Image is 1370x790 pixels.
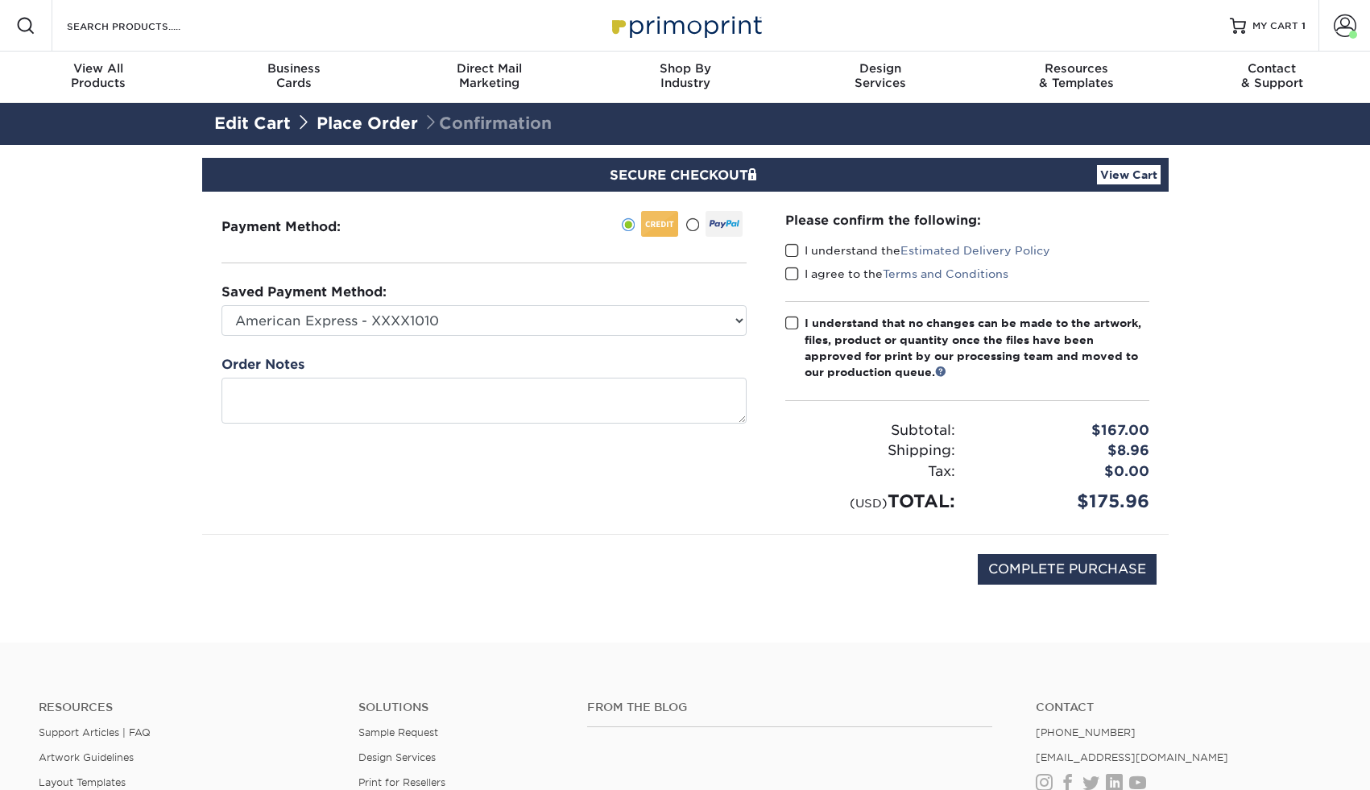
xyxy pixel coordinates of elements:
a: [EMAIL_ADDRESS][DOMAIN_NAME] [1036,751,1228,763]
span: Shop By [587,61,783,76]
div: Shipping: [773,440,967,461]
span: Resources [979,61,1174,76]
a: DesignServices [783,52,979,103]
label: I agree to the [785,266,1008,282]
div: Tax: [773,461,967,482]
div: $167.00 [967,420,1161,441]
a: Sample Request [358,726,438,738]
div: Subtotal: [773,420,967,441]
div: I understand that no changes can be made to the artwork, files, product or quantity once the file... [805,315,1149,381]
img: Primoprint [605,8,766,43]
small: (USD) [850,496,888,510]
span: Business [196,61,391,76]
span: 1 [1302,20,1306,31]
a: Direct MailMarketing [391,52,587,103]
div: Please confirm the following: [785,211,1149,230]
div: TOTAL: [773,488,967,515]
span: Contact [1174,61,1370,76]
div: Products [1,61,197,90]
input: COMPLETE PURCHASE [978,554,1157,585]
label: Saved Payment Method: [221,283,387,302]
div: & Templates [979,61,1174,90]
div: Marketing [391,61,587,90]
input: SEARCH PRODUCTS..... [65,16,222,35]
h4: Resources [39,701,334,714]
div: Cards [196,61,391,90]
iframe: Google Customer Reviews [4,741,137,784]
a: Contact& Support [1174,52,1370,103]
span: SECURE CHECKOUT [610,168,761,183]
div: & Support [1174,61,1370,90]
a: Support Articles | FAQ [39,726,151,738]
a: View AllProducts [1,52,197,103]
a: Shop ByIndustry [587,52,783,103]
label: Order Notes [221,355,304,374]
a: Place Order [317,114,418,133]
span: Confirmation [423,114,552,133]
a: BusinessCards [196,52,391,103]
a: Terms and Conditions [883,267,1008,280]
h4: From the Blog [587,701,991,714]
a: View Cart [1097,165,1161,184]
span: MY CART [1252,19,1298,33]
div: Services [783,61,979,90]
div: $175.96 [967,488,1161,515]
div: $8.96 [967,440,1161,461]
span: View All [1,61,197,76]
a: Resources& Templates [979,52,1174,103]
a: Print for Resellers [358,776,445,788]
a: Estimated Delivery Policy [900,244,1050,257]
h3: Payment Method: [221,219,380,234]
span: Design [783,61,979,76]
a: Edit Cart [214,114,291,133]
label: I understand the [785,242,1050,259]
h4: Solutions [358,701,563,714]
span: Direct Mail [391,61,587,76]
a: Design Services [358,751,436,763]
a: [PHONE_NUMBER] [1036,726,1136,738]
div: $0.00 [967,461,1161,482]
div: Industry [587,61,783,90]
a: Contact [1036,701,1331,714]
